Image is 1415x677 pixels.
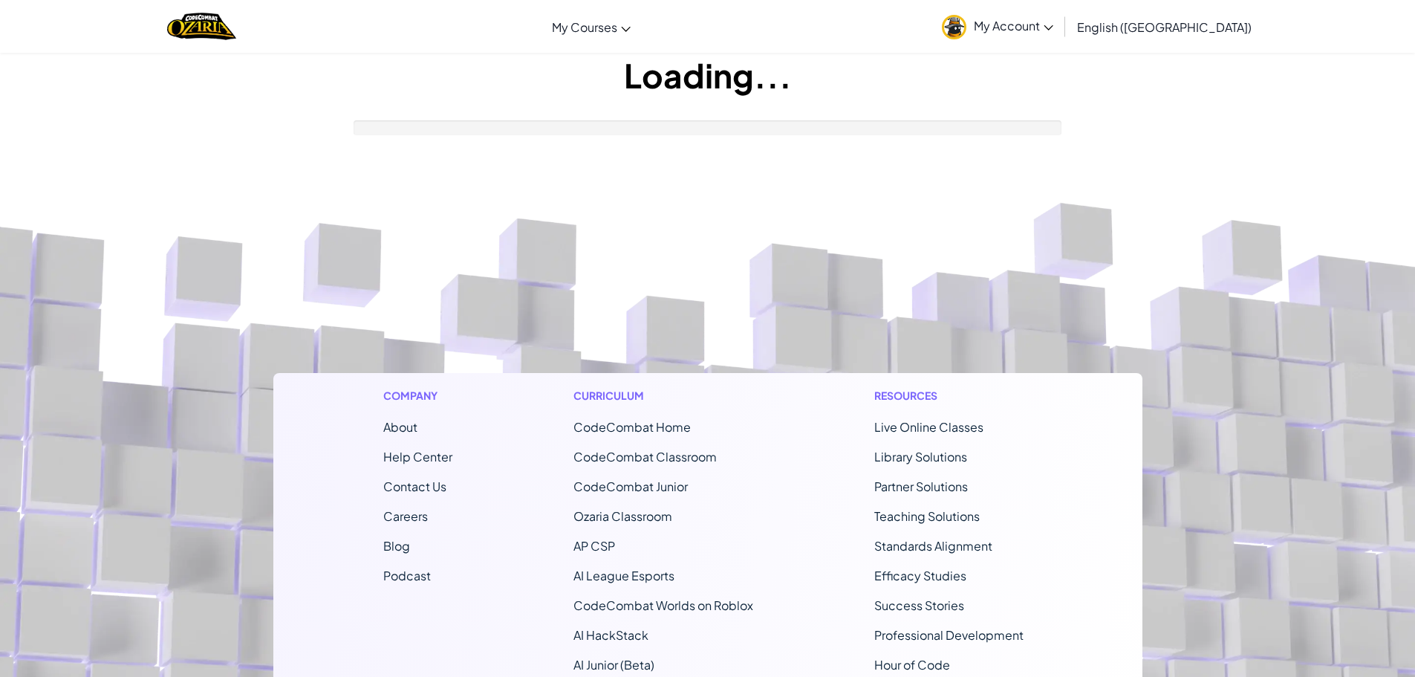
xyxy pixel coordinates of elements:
[874,597,964,613] a: Success Stories
[874,538,992,554] a: Standards Alignment
[383,479,446,494] span: Contact Us
[974,18,1053,33] span: My Account
[942,15,966,39] img: avatar
[874,479,968,494] a: Partner Solutions
[383,508,428,524] a: Careers
[573,479,688,494] a: CodeCombat Junior
[874,388,1032,404] h1: Resources
[1070,7,1259,47] a: English ([GEOGRAPHIC_DATA])
[1077,19,1252,35] span: English ([GEOGRAPHIC_DATA])
[573,419,691,435] span: CodeCombat Home
[573,508,672,524] a: Ozaria Classroom
[383,568,431,583] a: Podcast
[383,419,417,435] a: About
[874,508,980,524] a: Teaching Solutions
[874,627,1024,643] a: Professional Development
[874,657,950,673] a: Hour of Code
[573,388,753,404] h1: Curriculum
[552,19,617,35] span: My Courses
[573,597,753,613] a: CodeCombat Worlds on Roblox
[167,11,236,42] a: Ozaria by CodeCombat logo
[383,388,452,404] h1: Company
[383,449,452,464] a: Help Center
[383,538,410,554] a: Blog
[874,449,967,464] a: Library Solutions
[573,538,615,554] a: AP CSP
[874,568,966,583] a: Efficacy Studies
[573,657,654,673] a: AI Junior (Beta)
[874,419,983,435] a: Live Online Classes
[934,3,1061,50] a: My Account
[573,627,648,643] a: AI HackStack
[544,7,638,47] a: My Courses
[573,449,717,464] a: CodeCombat Classroom
[167,11,236,42] img: Home
[573,568,674,583] a: AI League Esports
